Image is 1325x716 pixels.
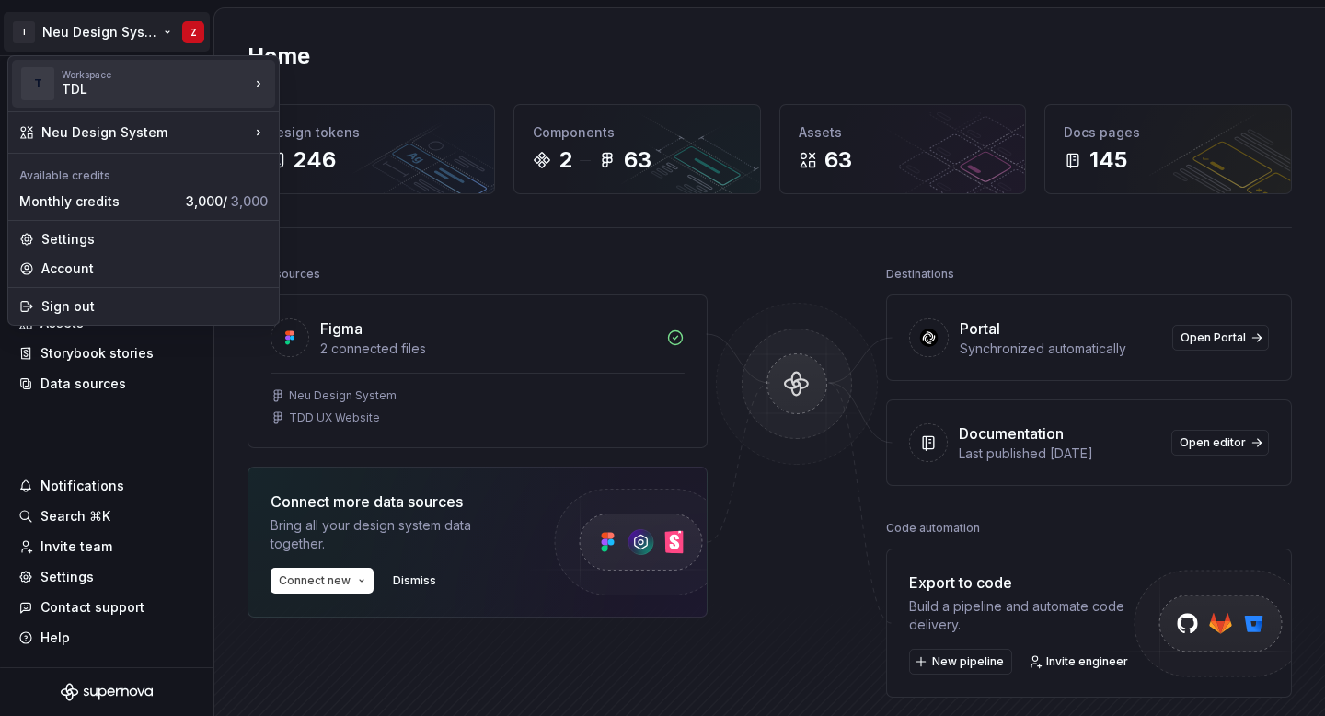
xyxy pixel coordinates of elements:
[186,193,268,209] span: 3,000 /
[12,157,275,187] div: Available credits
[21,67,54,100] div: T
[62,69,249,80] div: Workspace
[62,80,218,98] div: TDL
[231,193,268,209] span: 3,000
[41,297,268,316] div: Sign out
[41,123,249,142] div: Neu Design System
[19,192,179,211] div: Monthly credits
[41,260,268,278] div: Account
[41,230,268,248] div: Settings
